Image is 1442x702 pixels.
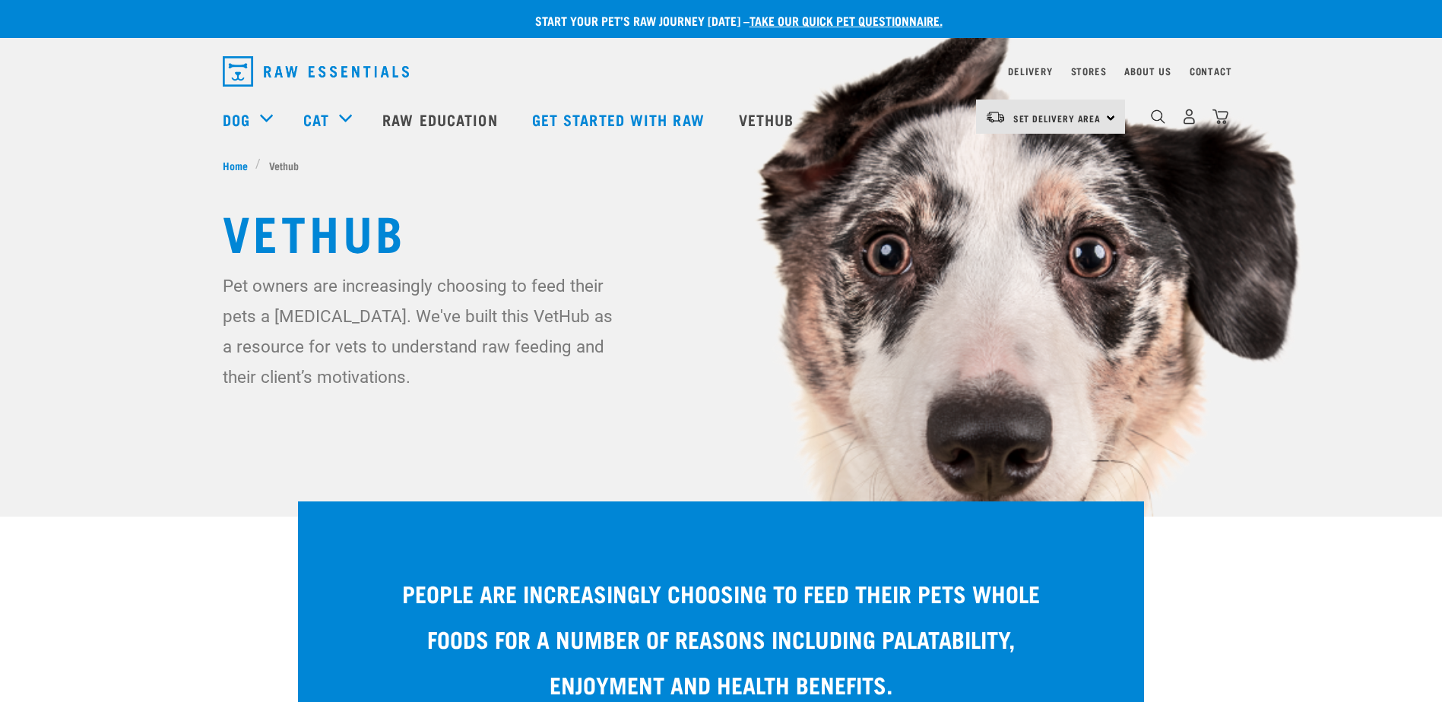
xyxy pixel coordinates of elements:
[517,89,724,150] a: Get started with Raw
[1124,68,1171,74] a: About Us
[223,108,250,131] a: Dog
[1151,109,1165,124] img: home-icon-1@2x.png
[1212,109,1228,125] img: home-icon@2x.png
[223,270,622,392] p: Pet owners are increasingly choosing to feed their pets a [MEDICAL_DATA]. We've built this VetHub...
[211,50,1232,93] nav: dropdown navigation
[223,204,1220,258] h1: Vethub
[985,110,1006,124] img: van-moving.png
[1190,68,1232,74] a: Contact
[1071,68,1107,74] a: Stores
[223,157,248,173] span: Home
[223,157,1220,173] nav: breadcrumbs
[1181,109,1197,125] img: user.png
[367,89,516,150] a: Raw Education
[1013,115,1101,121] span: Set Delivery Area
[223,157,256,173] a: Home
[724,89,813,150] a: Vethub
[750,17,943,24] a: take our quick pet questionnaire.
[223,56,409,87] img: Raw Essentials Logo
[303,108,329,131] a: Cat
[1008,68,1052,74] a: Delivery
